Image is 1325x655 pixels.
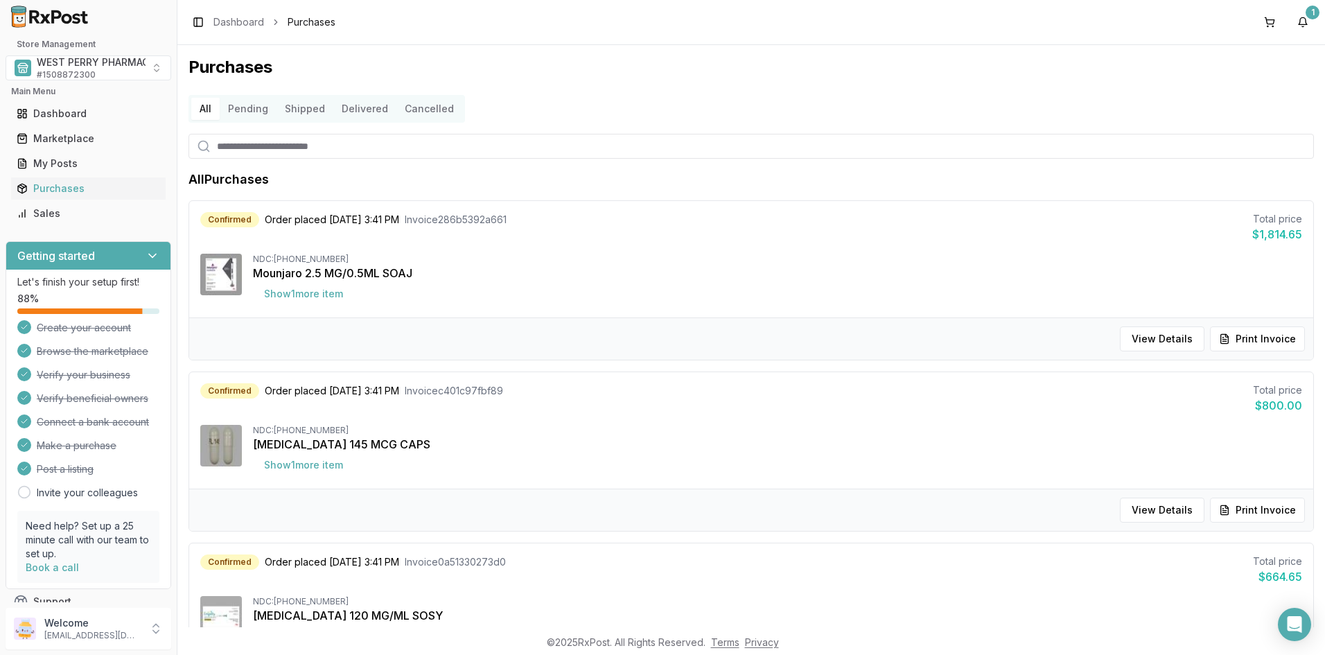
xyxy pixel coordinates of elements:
[14,618,36,640] img: User avatar
[200,212,259,227] div: Confirmed
[220,98,277,120] button: Pending
[200,254,242,295] img: Mounjaro 2.5 MG/0.5ML SOAJ
[37,321,131,335] span: Create your account
[200,554,259,570] div: Confirmed
[288,15,335,29] span: Purchases
[1292,11,1314,33] button: 1
[188,56,1314,78] h1: Purchases
[37,439,116,453] span: Make a purchase
[37,368,130,382] span: Verify your business
[17,292,39,306] span: 88 %
[1253,568,1302,585] div: $664.65
[253,453,354,478] button: Show1more item
[17,275,159,289] p: Let's finish your setup first!
[1120,326,1204,351] button: View Details
[1306,6,1319,19] div: 1
[200,383,259,399] div: Confirmed
[1252,226,1302,243] div: $1,814.65
[37,462,94,476] span: Post a listing
[6,589,171,614] button: Support
[405,213,507,227] span: Invoice 286b5392a661
[253,436,1302,453] div: [MEDICAL_DATA] 145 MCG CAPS
[1252,212,1302,226] div: Total price
[213,15,335,29] nav: breadcrumb
[11,151,166,176] a: My Posts
[405,555,506,569] span: Invoice 0a51330273d0
[6,177,171,200] button: Purchases
[253,254,1302,265] div: NDC: [PHONE_NUMBER]
[6,6,94,28] img: RxPost Logo
[253,596,1302,607] div: NDC: [PHONE_NUMBER]
[44,616,141,630] p: Welcome
[1253,554,1302,568] div: Total price
[711,636,739,648] a: Terms
[191,98,220,120] button: All
[1210,326,1305,351] button: Print Invoice
[6,152,171,175] button: My Posts
[11,86,166,97] h2: Main Menu
[6,39,171,50] h2: Store Management
[26,561,79,573] a: Book a call
[17,182,160,195] div: Purchases
[11,201,166,226] a: Sales
[37,344,148,358] span: Browse the marketplace
[333,98,396,120] button: Delivered
[37,392,148,405] span: Verify beneficial owners
[37,486,138,500] a: Invite your colleagues
[17,132,160,146] div: Marketplace
[6,128,171,150] button: Marketplace
[265,555,399,569] span: Order placed [DATE] 3:41 PM
[11,126,166,151] a: Marketplace
[200,425,242,466] img: Linzess 145 MCG CAPS
[188,170,269,189] h1: All Purchases
[17,207,160,220] div: Sales
[37,415,149,429] span: Connect a bank account
[253,281,354,306] button: Show1more item
[1120,498,1204,523] button: View Details
[745,636,779,648] a: Privacy
[6,55,171,80] button: Select a view
[253,425,1302,436] div: NDC: [PHONE_NUMBER]
[37,55,176,69] span: WEST PERRY PHARMACY INC
[17,157,160,171] div: My Posts
[396,98,462,120] button: Cancelled
[405,384,503,398] span: Invoice c401c97fbf89
[17,107,160,121] div: Dashboard
[26,519,151,561] p: Need help? Set up a 25 minute call with our team to set up.
[11,176,166,201] a: Purchases
[200,596,242,638] img: Emgality 120 MG/ML SOSY
[44,630,141,641] p: [EMAIL_ADDRESS][DOMAIN_NAME]
[213,15,264,29] a: Dashboard
[1210,498,1305,523] button: Print Invoice
[1278,608,1311,641] div: Open Intercom Messenger
[6,103,171,125] button: Dashboard
[37,69,96,80] span: # 1508872300
[11,101,166,126] a: Dashboard
[265,213,399,227] span: Order placed [DATE] 3:41 PM
[6,202,171,225] button: Sales
[17,247,95,264] h3: Getting started
[1253,397,1302,414] div: $800.00
[253,265,1302,281] div: Mounjaro 2.5 MG/0.5ML SOAJ
[1253,383,1302,397] div: Total price
[265,384,399,398] span: Order placed [DATE] 3:41 PM
[277,98,333,120] button: Shipped
[253,607,1302,624] div: [MEDICAL_DATA] 120 MG/ML SOSY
